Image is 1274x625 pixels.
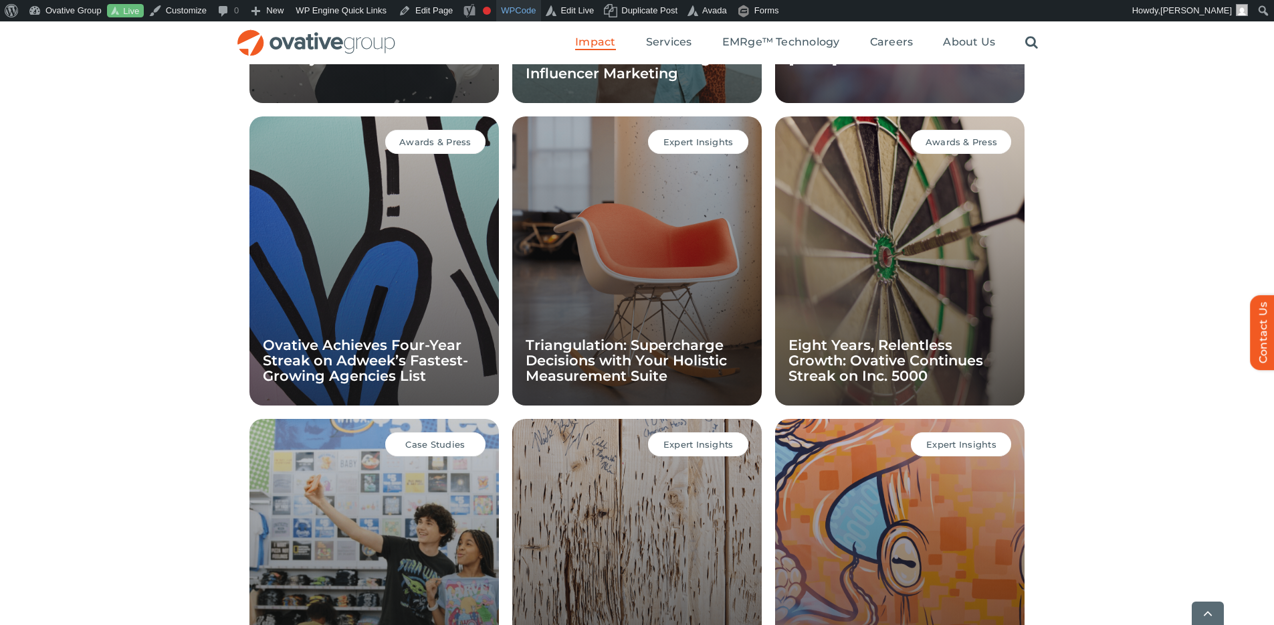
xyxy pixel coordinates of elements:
[943,35,995,49] span: About Us
[236,28,397,41] a: OG_Full_horizontal_RGB
[483,7,491,15] div: Focus keyphrase not set
[1025,35,1038,50] a: Search
[788,337,983,384] a: Eight Years, Relentless Growth: Ovative Continues Streak on Inc. 5000
[1160,5,1232,15] span: [PERSON_NAME]
[646,35,692,49] span: Services
[107,4,144,18] a: Live
[870,35,914,50] a: Careers
[722,35,840,49] span: EMRge™ Technology
[575,35,615,49] span: Impact
[575,35,615,50] a: Impact
[943,35,995,50] a: About Us
[575,21,1038,64] nav: Menu
[263,337,468,384] a: Ovative Achieves Four-Year Streak on Adweek’s Fastest-Growing Agencies List
[870,35,914,49] span: Careers
[526,337,727,384] a: Triangulation: Supercharge Decisions with Your Holistic Measurement Suite
[646,35,692,50] a: Services
[722,35,840,50] a: EMRge™ Technology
